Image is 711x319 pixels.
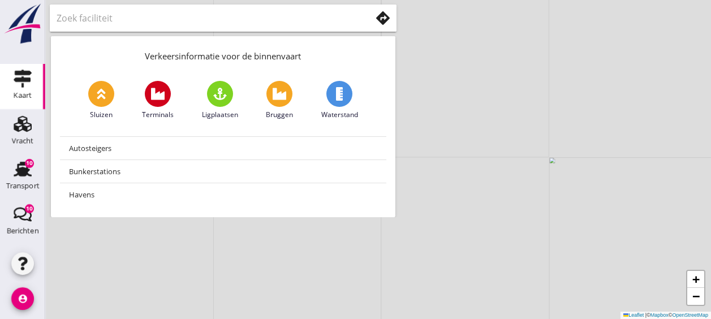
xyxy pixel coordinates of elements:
div: Vracht [12,137,34,144]
div: Bunkerstations [69,165,377,178]
a: Sluizen [88,81,114,120]
div: © © [620,312,711,319]
span: + [692,272,700,286]
div: Kaart [14,92,32,99]
a: Leaflet [623,312,644,318]
div: Transport [6,182,40,189]
div: 10 [25,159,34,168]
a: Mapbox [650,312,669,318]
span: Bruggen [266,110,293,120]
span: | [645,312,647,318]
a: Waterstand [321,81,358,120]
span: Waterstand [321,110,358,120]
img: logo-small.a267ee39.svg [2,3,43,45]
div: Autosteigers [69,141,377,155]
a: Terminals [142,81,174,120]
div: Verkeersinformatie voor de binnenvaart [51,36,395,72]
a: Ligplaatsen [202,81,238,120]
span: − [692,289,700,303]
div: 10 [25,204,34,213]
a: OpenStreetMap [672,312,708,318]
a: Zoom in [687,271,704,288]
div: Havens [69,188,377,201]
span: Ligplaatsen [202,110,238,120]
span: Sluizen [90,110,113,120]
a: Bruggen [266,81,293,120]
div: Berichten [7,227,39,235]
input: Zoek faciliteit [57,9,355,27]
a: Zoom out [687,288,704,305]
i: account_circle [11,287,34,310]
span: Terminals [142,110,174,120]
